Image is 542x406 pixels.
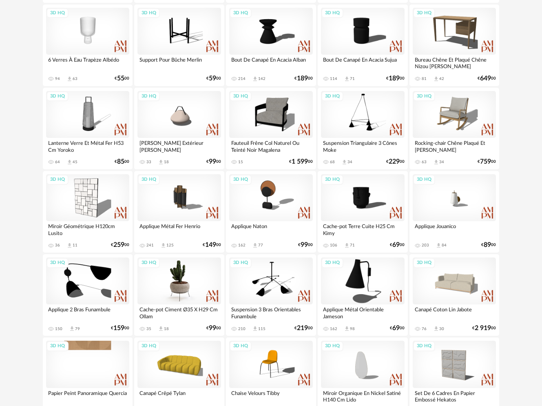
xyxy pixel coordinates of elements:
div: € 00 [294,76,313,81]
a: 3D HQ Applique 2 Bras Funambule 150 Download icon 79 €15900 [43,254,133,336]
div: Papier Peint Panoramique Quercia [46,388,130,404]
div: 3D HQ [138,91,160,102]
span: 189 [297,76,308,81]
div: Suspension 3 Bras Orientables Funambule [229,304,313,321]
div: 142 [258,76,265,81]
div: 18 [164,326,169,331]
div: 115 [258,326,265,331]
span: 229 [389,159,400,164]
a: 3D HQ Miroir Géométrique H120cm Lusito 36 Download icon 11 €25900 [43,171,133,253]
span: Download icon [66,159,73,165]
div: 64 [55,160,60,164]
div: 3D HQ [230,91,252,102]
div: 162 [330,326,337,331]
span: 59 [209,76,216,81]
div: Rocking-chair Chêne Plaqué Et [PERSON_NAME] [413,138,496,154]
div: 3D HQ [138,341,160,351]
div: 3D HQ [321,91,343,102]
span: Download icon [66,76,73,82]
div: 3D HQ [413,8,435,18]
div: € 00 [206,76,221,81]
div: 45 [73,160,77,164]
div: 34 [439,160,444,164]
div: Applique 2 Bras Funambule [46,304,130,321]
span: Download icon [69,326,75,332]
div: 203 [422,243,429,248]
div: 11 [73,243,77,248]
a: 3D HQ Lanterne Verre Et Métal Fer H53 Cm Yoroko 64 Download icon 45 €8500 [43,88,133,169]
div: 3D HQ [46,258,69,268]
span: 649 [480,76,491,81]
div: 3D HQ [321,341,343,351]
div: Support Pour Bûche Merlin [137,55,221,71]
div: 30 [439,326,444,331]
div: 3D HQ [230,8,252,18]
div: Miroir Organique En Nickel Satiné H140 Cm Lido [321,388,405,404]
a: 3D HQ Applique Métal Orientable Jameson 162 Download icon 98 €6900 [318,254,408,336]
div: € 00 [115,159,129,164]
div: 3D HQ [321,175,343,185]
div: 3D HQ [46,8,69,18]
span: 159 [113,326,124,331]
div: Applique Naton [229,221,313,237]
div: Canapé Coton Lin Jabote [413,304,496,321]
div: 63 [422,160,427,164]
span: Download icon [158,159,164,165]
div: [PERSON_NAME] Extérieur [PERSON_NAME] [137,138,221,154]
span: Download icon [66,242,73,248]
a: 3D HQ Suspension Triangulaire 3 Cônes Moke 68 Download icon 34 €22900 [318,88,408,169]
div: € 00 [386,76,405,81]
span: Download icon [252,326,258,332]
div: € 00 [390,326,405,331]
a: 3D HQ Applique Métal Fer Henrio 241 Download icon 125 €14900 [134,171,224,253]
div: € 00 [390,242,405,248]
div: 162 [238,243,246,248]
div: 150 [55,326,62,331]
div: 3D HQ [321,258,343,268]
div: Bureau Chêne Et Plaqué Chêne Nizou [PERSON_NAME] [413,55,496,71]
span: 99 [209,326,216,331]
div: 106 [330,243,337,248]
span: 89 [484,242,491,248]
div: € 00 [294,326,313,331]
div: € 00 [206,159,221,164]
div: Applique Métal Fer Henrio [137,221,221,237]
a: 3D HQ Cache-pot Ciment Ø35 X H29 Cm Ollam 35 Download icon 18 €9900 [134,254,224,336]
div: 3D HQ [138,258,160,268]
span: Download icon [433,76,439,82]
span: Download icon [160,242,166,248]
div: 3D HQ [413,175,435,185]
div: 3D HQ [413,258,435,268]
a: 3D HQ Fauteuil Frêne Col Naturel Ou Teinté Noir Magalena 15 €1 59900 [226,88,316,169]
a: 3D HQ Bout De Canapé En Acacia Sujua 114 Download icon 71 €18900 [318,4,408,86]
a: 3D HQ Bureau Chêne Et Plaqué Chêne Nizou [PERSON_NAME] 81 Download icon 42 €64900 [409,4,500,86]
span: Download icon [252,76,258,82]
div: € 00 [111,242,129,248]
div: 36 [55,243,60,248]
span: 69 [392,326,400,331]
span: 69 [392,242,400,248]
div: € 00 [203,242,221,248]
div: 3D HQ [46,341,69,351]
div: 33 [146,160,151,164]
div: Bout De Canapé En Acacia Sujua [321,55,405,71]
div: 3D HQ [413,91,435,102]
div: € 00 [206,326,221,331]
div: Lanterne Verre Et Métal Fer H53 Cm Yoroko [46,138,130,154]
div: Applique Jouanico [413,221,496,237]
div: 210 [238,326,246,331]
div: 98 [350,326,355,331]
div: 42 [439,76,444,81]
div: 79 [75,326,80,331]
span: 85 [117,159,124,164]
div: Miroir Géométrique H120cm Lusito [46,221,130,237]
span: Download icon [341,159,347,165]
span: 759 [480,159,491,164]
span: 99 [209,159,216,164]
a: 3D HQ Bout De Canapé En Acacia Alban 214 Download icon 142 €18900 [226,4,316,86]
div: 81 [422,76,427,81]
div: € 00 [481,242,496,248]
div: € 00 [115,76,129,81]
div: € 00 [478,76,496,81]
a: 3D HQ Support Pour Bûche Merlin €5900 [134,4,224,86]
